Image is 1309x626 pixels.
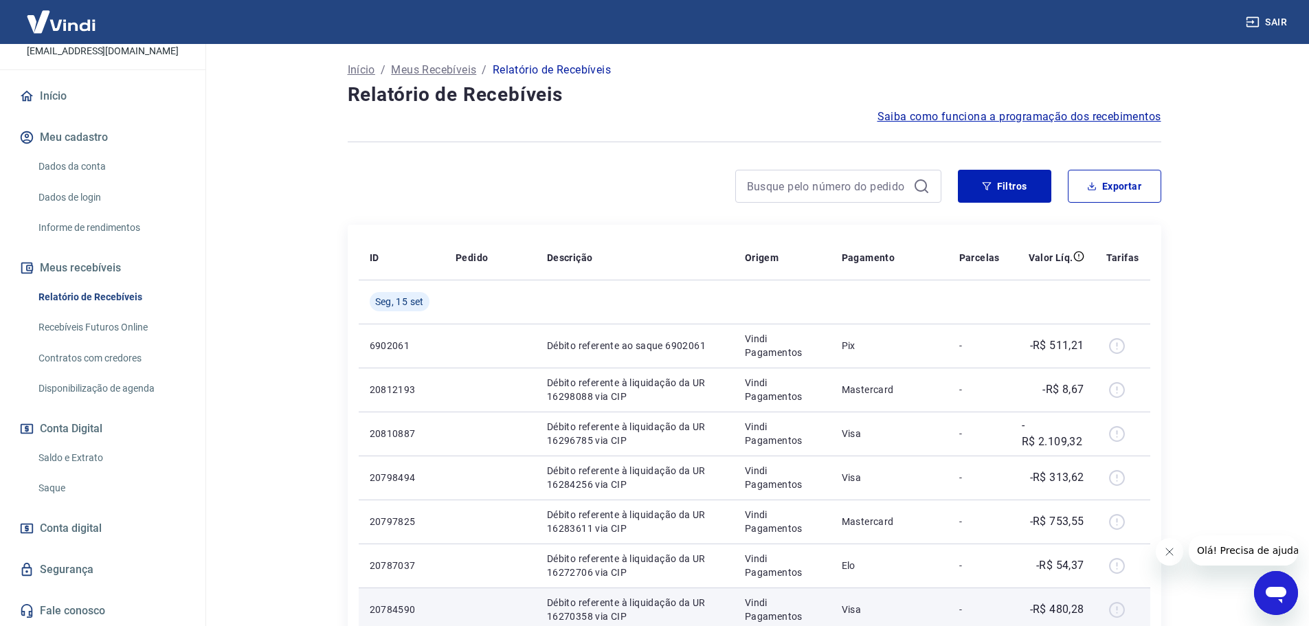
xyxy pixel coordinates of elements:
a: Início [348,62,375,78]
p: - [959,515,1000,528]
a: Relatório de Recebíveis [33,283,189,311]
p: Mastercard [842,383,937,396]
p: -R$ 8,67 [1042,381,1084,398]
a: Saldo e Extrato [33,444,189,472]
p: 20797825 [370,515,434,528]
p: Débito referente ao saque 6902061 [547,339,723,353]
a: Disponibilização de agenda [33,375,189,403]
a: Meus Recebíveis [391,62,476,78]
p: - [959,603,1000,616]
iframe: Botão para abrir a janela de mensagens [1254,571,1298,615]
button: Exportar [1068,170,1161,203]
p: Pix [842,339,937,353]
p: Vindi Pagamentos [745,420,820,447]
a: Início [16,81,189,111]
p: Vindi Pagamentos [745,508,820,535]
p: Vindi Pagamentos [745,376,820,403]
p: Débito referente à liquidação da UR 16283611 via CIP [547,508,723,535]
p: Elo [842,559,937,572]
p: Débito referente à liquidação da UR 16272706 via CIP [547,552,723,579]
a: Fale conosco [16,596,189,626]
a: Dados de login [33,183,189,212]
p: Visa [842,427,937,440]
p: Débito referente à liquidação da UR 16284256 via CIP [547,464,723,491]
a: Contratos com credores [33,344,189,372]
a: Dados da conta [33,153,189,181]
p: ID [370,251,379,265]
p: Débito referente à liquidação da UR 16296785 via CIP [547,420,723,447]
button: Meu cadastro [16,122,189,153]
p: 20812193 [370,383,434,396]
h4: Relatório de Recebíveis [348,81,1161,109]
p: Vindi Pagamentos [745,552,820,579]
button: Sair [1243,10,1293,35]
p: 6902061 [370,339,434,353]
a: Saque [33,474,189,502]
iframe: Fechar mensagem [1156,538,1183,566]
p: Pagamento [842,251,895,265]
p: Origem [745,251,779,265]
p: -R$ 511,21 [1030,337,1084,354]
p: Vindi Pagamentos [745,464,820,491]
p: / [381,62,385,78]
p: Relatório de Recebíveis [493,62,611,78]
p: -R$ 753,55 [1030,513,1084,530]
button: Filtros [958,170,1051,203]
button: Conta Digital [16,414,189,444]
p: Vindi Pagamentos [745,596,820,623]
p: -R$ 54,37 [1036,557,1084,574]
p: Vindi Pagamentos [745,332,820,359]
img: Vindi [16,1,106,43]
p: - [959,383,1000,396]
p: / [482,62,486,78]
a: Saiba como funciona a programação dos recebimentos [877,109,1161,125]
p: Visa [842,471,937,484]
a: Recebíveis Futuros Online [33,313,189,342]
p: Tarifas [1106,251,1139,265]
p: 20798494 [370,471,434,484]
p: Mastercard [842,515,937,528]
input: Busque pelo número do pedido [747,176,908,197]
iframe: Mensagem da empresa [1189,535,1298,566]
p: 20787037 [370,559,434,572]
a: Informe de rendimentos [33,214,189,242]
span: Seg, 15 set [375,295,424,309]
p: Pedido [456,251,488,265]
p: Débito referente à liquidação da UR 16270358 via CIP [547,596,723,623]
p: Débito referente à liquidação da UR 16298088 via CIP [547,376,723,403]
p: - [959,471,1000,484]
p: - [959,427,1000,440]
a: Conta digital [16,513,189,544]
span: Olá! Precisa de ajuda? [8,10,115,21]
p: - [959,559,1000,572]
p: Parcelas [959,251,1000,265]
p: -R$ 480,28 [1030,601,1084,618]
p: Visa [842,603,937,616]
p: [EMAIL_ADDRESS][DOMAIN_NAME] [27,44,179,58]
p: 20784590 [370,603,434,616]
a: Segurança [16,555,189,585]
p: -R$ 2.109,32 [1022,417,1084,450]
span: Conta digital [40,519,102,538]
p: Valor Líq. [1029,251,1073,265]
p: Descrição [547,251,593,265]
p: - [959,339,1000,353]
button: Meus recebíveis [16,253,189,283]
p: 20810887 [370,427,434,440]
p: -R$ 313,62 [1030,469,1084,486]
